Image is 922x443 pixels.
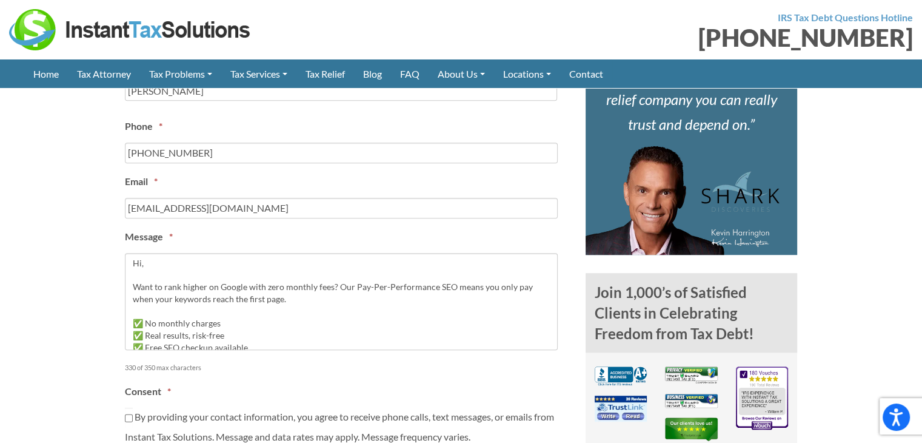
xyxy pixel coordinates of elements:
[125,120,162,133] label: Phone
[665,394,718,408] img: Business Verified
[665,427,718,438] a: TrustPilot
[391,59,429,88] a: FAQ
[24,59,68,88] a: Home
[354,59,391,88] a: Blog
[736,367,789,430] img: iVouch Reviews
[470,25,914,50] div: [PHONE_NUMBER]
[595,367,647,385] img: BBB A+
[586,146,780,255] img: Kevin Harrington
[125,231,173,243] label: Message
[665,398,718,410] a: Business Verified
[586,273,798,353] h4: Join 1,000’s of Satisfied Clients in Celebrating Freedom from Tax Debt!
[296,59,354,88] a: Tax Relief
[665,373,718,384] a: Privacy Verified
[9,9,252,50] img: Instant Tax Solutions Logo
[560,59,612,88] a: Contact
[429,59,494,88] a: About Us
[125,353,523,374] div: 330 of 350 max characters
[125,175,158,188] label: Email
[778,12,913,23] strong: IRS Tax Debt Questions Hotline
[605,66,778,133] i: Instant Tax Solutions is a tax relief company you can really trust and depend on.
[68,59,140,88] a: Tax Attorney
[665,418,718,441] img: TrustPilot
[665,367,718,384] img: Privacy Verified
[9,22,252,34] a: Instant Tax Solutions Logo
[125,385,171,398] label: Consent
[221,59,296,88] a: Tax Services
[595,396,647,422] img: TrustLink
[494,59,560,88] a: Locations
[140,59,221,88] a: Tax Problems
